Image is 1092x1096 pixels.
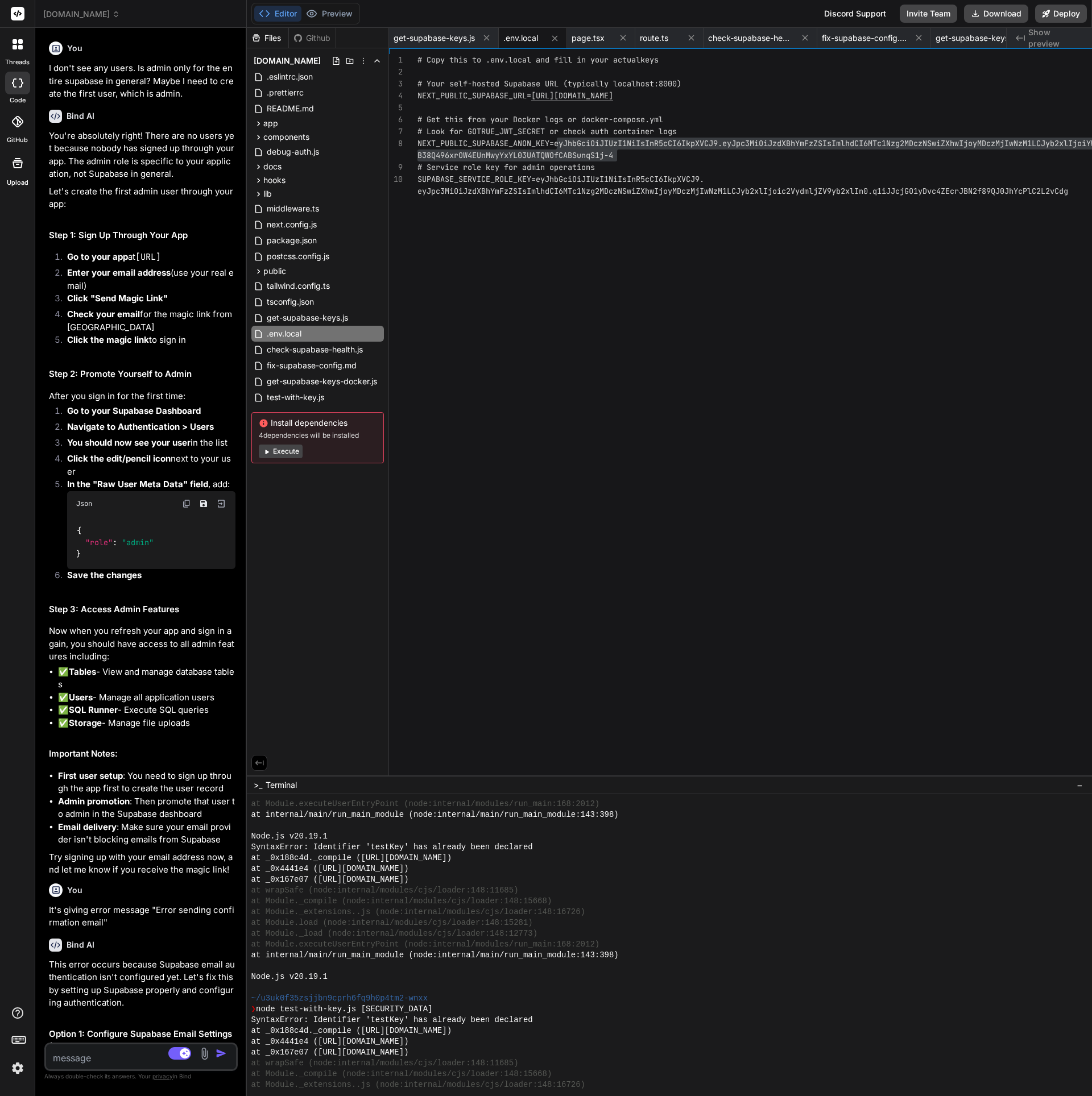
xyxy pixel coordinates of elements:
[198,1047,211,1060] img: attachment
[251,809,619,820] span: at internal/main/run_main_module (node:internal/main/run_main_module:143:398)
[645,186,872,196] span: hwIjoyMDczMjIwNzM1LCJyb2xlIjoic2VydmljZV9yb2xlIn0.
[58,770,123,781] strong: First user setup
[389,114,403,126] div: 6
[49,603,235,616] h2: Step 3: Access Admin Features
[67,251,128,262] strong: Go to your app
[251,907,585,918] span: at Module._extensions..js (node:internal/modules/cjs/loader:148:16726)
[822,32,907,44] span: fix-supabase-config.md
[67,939,94,950] h6: Bind AI
[301,6,357,22] button: Preview
[259,445,303,458] button: Execute
[251,896,552,907] span: at Module._compile (node:internal/modules/cjs/loader:148:15668)
[266,145,320,159] span: debug-auth.js
[251,993,428,1004] span: ~/u3uk0f35zsjjbn9cprh6fq9h0p4tm2-wnxx
[1074,776,1085,794] button: −
[113,537,117,547] span: :
[572,32,605,44] span: page.tsx
[389,66,403,78] div: 2
[58,691,235,704] li: ✅ - Manage all application users
[254,55,321,67] span: [DOMAIN_NAME]
[645,78,681,89] span: st:8000)
[251,885,519,896] span: at wrapSafe (node:internal/modules/cjs/loader:148:11685)
[49,904,235,929] p: It's giving error message "Error sending confirmation email"
[266,295,315,309] span: tsconfig.json
[67,334,149,345] strong: Click the magic link
[58,478,235,569] li: , add:
[417,78,645,89] span: # Your self-hosted Supabase URL (typically localho
[1077,779,1083,791] span: −
[936,32,1021,44] span: get-supabase-keys-docker.js
[251,1004,256,1015] span: ❯
[49,625,235,663] p: Now when you refresh your app and sign in again, you should have access to all admin features inc...
[58,821,235,846] li: : Make sure your email provider isn't blocking emails from Supabase
[263,118,278,129] span: app
[251,1015,533,1026] span: SyntaxError: Identifier 'testKey' has already been declared
[263,265,286,277] span: public
[76,549,81,559] span: }
[49,130,235,181] p: You're absolutely right! There are no users yet because nobody has signed up through your app. Th...
[7,135,28,145] label: GitHub
[5,57,30,67] label: threads
[645,114,663,124] span: .yml
[49,185,235,211] p: Let's create the first admin user through your app:
[251,1036,409,1047] span: at _0x4441e4 ([URL][DOMAIN_NAME])
[67,437,191,448] strong: You should now see your user
[503,32,538,44] span: .env.local
[67,309,140,319] strong: Check your email
[152,1073,173,1080] span: privacy
[266,359,358,372] span: fix-supabase-config.md
[58,795,235,821] li: : Then promote that user to admin in the Supabase dashboard
[251,831,328,842] span: Node.js v20.19.1
[49,748,235,761] h2: Important Notes:
[1035,5,1087,23] button: Deploy
[58,437,235,452] li: in the list
[69,666,96,677] strong: Tables
[417,126,645,136] span: # Look for GOTRUE_JWT_SECRET or check auth contain
[44,1071,238,1082] p: Always double-check its answers. Your in Bind
[645,138,872,148] span: InR5cCI6IkpXVCJ9.eyJpc3MiOiJzdXBhYmFzZSIsImlhdCI6M
[417,114,645,124] span: # Get this from your Docker logs or docker-compose
[10,96,26,105] label: code
[266,218,318,231] span: next.config.js
[196,496,212,512] button: Save file
[49,958,235,1010] p: This error occurs because Supabase email authentication isn't configured yet. Let's fix this by s...
[263,131,309,143] span: components
[289,32,336,44] div: Github
[58,452,235,478] li: next to your user
[259,417,377,429] span: Install dependencies
[266,234,318,247] span: package.json
[640,55,659,65] span: keys
[251,1080,585,1090] span: at Module._extensions..js (node:internal/modules/cjs/loader:148:16726)
[872,186,1068,196] span: q1iJJcjGO1yDvc4ZEcrJBN2f89QJ0JhYcPlC2L2vCdg
[76,499,92,508] span: Json
[67,570,142,580] strong: Save the changes
[251,950,619,961] span: at internal/main/run_main_module (node:internal/main/run_main_module:143:398)
[49,368,235,381] h2: Step 2: Promote Yourself to Admin
[67,885,82,896] h6: You
[67,267,171,278] strong: Enter your email address
[85,537,113,547] span: "role"
[259,431,377,440] span: 4 dependencies will be installed
[531,90,613,101] span: [URL][DOMAIN_NAME]
[67,405,201,416] strong: Go to your Supabase Dashboard
[251,842,533,853] span: SyntaxError: Identifier 'testKey' has already been declared
[417,90,531,101] span: NEXT_PUBLIC_SUPABASE_URL=
[251,853,452,863] span: at _0x188c4d._compile ([URL][DOMAIN_NAME])
[389,161,403,173] div: 9
[251,1069,552,1080] span: at Module._compile (node:internal/modules/cjs/loader:148:15668)
[389,54,403,66] div: 1
[417,150,613,160] span: B38Q496xrOW4EUnMwyYxYL03UATQWOfCABSunqS1j-4
[58,334,235,350] li: to sign in
[256,1004,433,1015] span: node test-with-key.js [SECURITY_DATA]
[266,250,330,263] span: postcss.config.js
[58,308,235,334] li: for the magic link from [GEOGRAPHIC_DATA]
[389,126,403,138] div: 7
[182,499,191,508] img: copy
[43,9,120,20] span: [DOMAIN_NAME]
[266,375,378,388] span: get-supabase-keys-docker.js
[247,32,288,44] div: Files
[266,391,325,404] span: test-with-key.js
[67,453,171,464] strong: Click the edit/pencil icon
[817,5,893,23] div: Discord Support
[251,1058,519,1069] span: at wrapSafe (node:internal/modules/cjs/loader:148:11685)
